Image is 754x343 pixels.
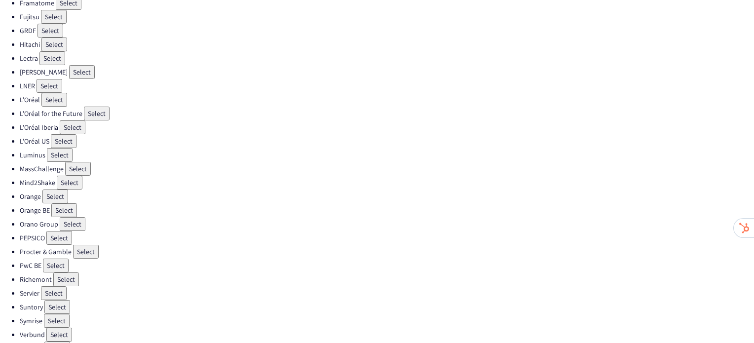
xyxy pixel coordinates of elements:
li: MassChallenge [20,162,754,176]
button: Select [41,93,67,107]
button: Select [60,120,85,134]
li: Luminus [20,148,754,162]
button: Select [53,272,79,286]
li: Orange [20,190,754,203]
li: PEPSICO [20,231,754,245]
li: Symrise [20,314,754,328]
li: L'Oréal Iberia [20,120,754,134]
li: PwC BE [20,259,754,272]
button: Select [41,38,67,51]
button: Select [44,314,70,328]
li: L'Oréal US [20,134,754,148]
button: Select [46,328,72,342]
button: Select [60,217,85,231]
li: L'Oréal [20,93,754,107]
button: Select [41,286,67,300]
button: Select [41,10,67,24]
button: Select [57,176,82,190]
button: Select [47,148,73,162]
button: Select [42,190,68,203]
li: Richemont [20,272,754,286]
li: Orange BE [20,203,754,217]
li: L'Oréal for the Future [20,107,754,120]
button: Select [51,203,77,217]
button: Select [73,245,99,259]
button: Select [51,134,76,148]
li: Mind2Shake [20,176,754,190]
button: Select [37,79,62,93]
li: Fujitsu [20,10,754,24]
li: GRDF [20,24,754,38]
button: Select [84,107,110,120]
button: Select [69,65,95,79]
button: Select [46,231,72,245]
li: Lectra [20,51,754,65]
li: Suntory [20,300,754,314]
li: Orano Group [20,217,754,231]
li: [PERSON_NAME] [20,65,754,79]
button: Select [39,51,65,65]
li: Procter & Gamble [20,245,754,259]
li: Verbund [20,328,754,342]
iframe: Chat Widget [705,296,754,343]
button: Select [43,259,69,272]
li: Servier [20,286,754,300]
li: LNER [20,79,754,93]
button: Select [44,300,70,314]
li: Hitachi [20,38,754,51]
button: Select [38,24,63,38]
button: Select [65,162,91,176]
